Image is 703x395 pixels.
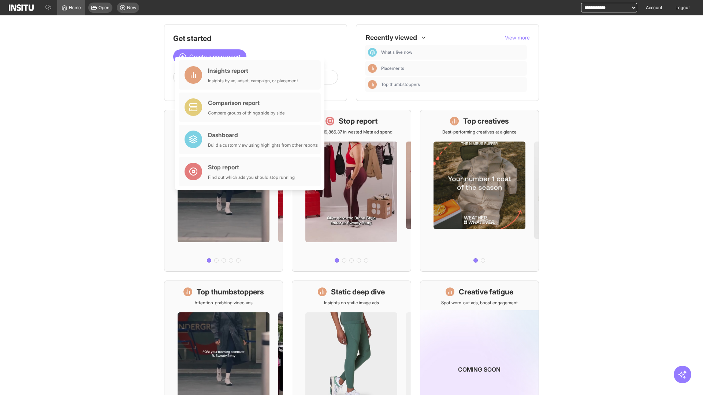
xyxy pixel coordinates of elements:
div: Insights report [208,66,298,75]
h1: Top thumbstoppers [197,287,264,297]
div: Insights [368,80,377,89]
span: Open [98,5,109,11]
div: Insights by ad, adset, campaign, or placement [208,78,298,84]
div: Stop report [208,163,295,172]
div: Dashboard [208,131,318,139]
button: View more [505,34,530,41]
div: Comparison report [208,98,285,107]
span: Top thumbstoppers [381,82,524,87]
a: Top creativesBest-performing creatives at a glance [420,110,539,272]
p: Best-performing creatives at a glance [442,129,517,135]
img: Logo [9,4,34,11]
span: Create a new report [189,52,241,61]
button: Create a new report [173,49,246,64]
h1: Static deep dive [331,287,385,297]
p: Insights on static image ads [324,300,379,306]
p: Attention-grabbing video ads [194,300,253,306]
p: Save £19,866.37 in wasted Meta ad spend [310,129,393,135]
span: Home [69,5,81,11]
div: Compare groups of things side by side [208,110,285,116]
span: Placements [381,65,404,71]
div: Dashboard [368,48,377,57]
a: What's live nowSee all active ads instantly [164,110,283,272]
div: Insights [368,64,377,73]
h1: Stop report [339,116,377,126]
h1: Top creatives [463,116,509,126]
span: New [127,5,136,11]
span: Placements [381,65,524,71]
div: Build a custom view using highlights from other reports [208,142,318,148]
div: Find out which ads you should stop running [208,174,295,180]
h1: Get started [173,33,338,44]
span: What's live now [381,49,412,55]
span: Top thumbstoppers [381,82,420,87]
span: What's live now [381,49,524,55]
a: Stop reportSave £19,866.37 in wasted Meta ad spend [292,110,411,272]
